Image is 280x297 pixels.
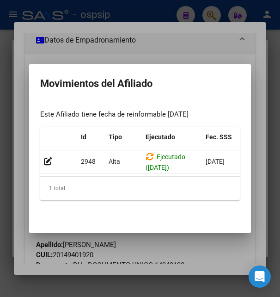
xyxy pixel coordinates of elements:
span: [DATE] [206,158,225,165]
span: 2948 [81,158,96,165]
div: 1 total [40,177,240,200]
datatable-header-cell: Ejecutado [142,127,202,147]
h2: Movimientos del Afiliado [40,75,240,93]
div: Este Afiliado tiene fecha de reinformable [DATE] [40,109,240,120]
span: Ejecutado ([DATE]) [146,153,185,171]
span: Tipo [109,133,122,141]
div: Open Intercom Messenger [249,266,271,288]
span: Id [81,133,86,141]
span: Ejecutado [146,133,175,141]
datatable-header-cell: Id [77,127,105,147]
span: Fec. SSS [206,133,232,141]
datatable-header-cell: Fec. SSS [202,127,271,147]
datatable-header-cell: Tipo [105,127,142,147]
span: Alta [109,158,120,165]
